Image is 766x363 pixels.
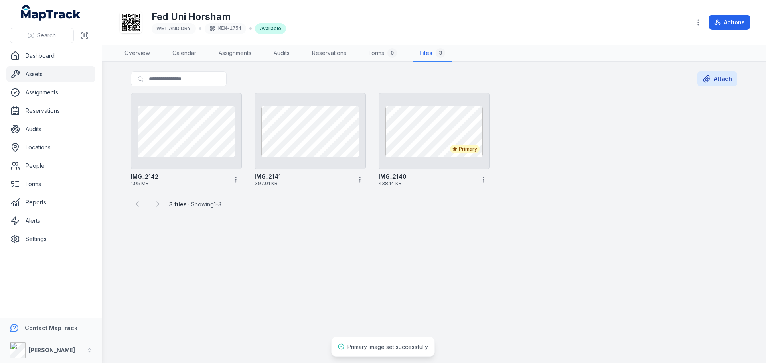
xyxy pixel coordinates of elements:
[10,28,74,43] button: Search
[6,158,95,174] a: People
[169,201,187,208] strong: 3 files
[131,173,158,181] strong: IMG_2142
[29,347,75,353] strong: [PERSON_NAME]
[37,31,56,39] span: Search
[255,173,281,181] strong: IMG_2141
[255,23,286,34] div: Available
[387,48,397,58] div: 0
[156,26,191,31] span: WET AND DRY
[697,71,737,86] button: Attach
[6,84,95,100] a: Assignments
[166,45,203,62] a: Calendar
[6,213,95,229] a: Alerts
[347,343,428,350] span: Primary image set successfully
[21,5,81,21] a: MapTrack
[6,139,95,155] a: Locations
[205,23,246,34] div: MEN-1754
[6,103,95,119] a: Reservations
[255,181,350,187] span: 397.01 KB
[450,145,480,153] div: Primary
[6,66,95,82] a: Assets
[379,173,407,181] strong: IMG_2140
[6,194,95,210] a: Reports
[118,45,156,62] a: Overview
[152,10,286,23] h1: Fed Uni Horsham
[25,324,77,331] strong: Contact MapTrack
[212,45,258,62] a: Assignments
[131,181,227,187] span: 1.95 MB
[362,45,403,62] a: Forms0
[6,121,95,137] a: Audits
[436,48,445,58] div: 3
[6,231,95,247] a: Settings
[709,15,750,30] button: Actions
[169,201,221,208] span: · Showing 1 - 3
[413,45,452,62] a: Files3
[379,181,474,187] span: 438.14 KB
[267,45,296,62] a: Audits
[306,45,353,62] a: Reservations
[6,176,95,192] a: Forms
[6,48,95,64] a: Dashboard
